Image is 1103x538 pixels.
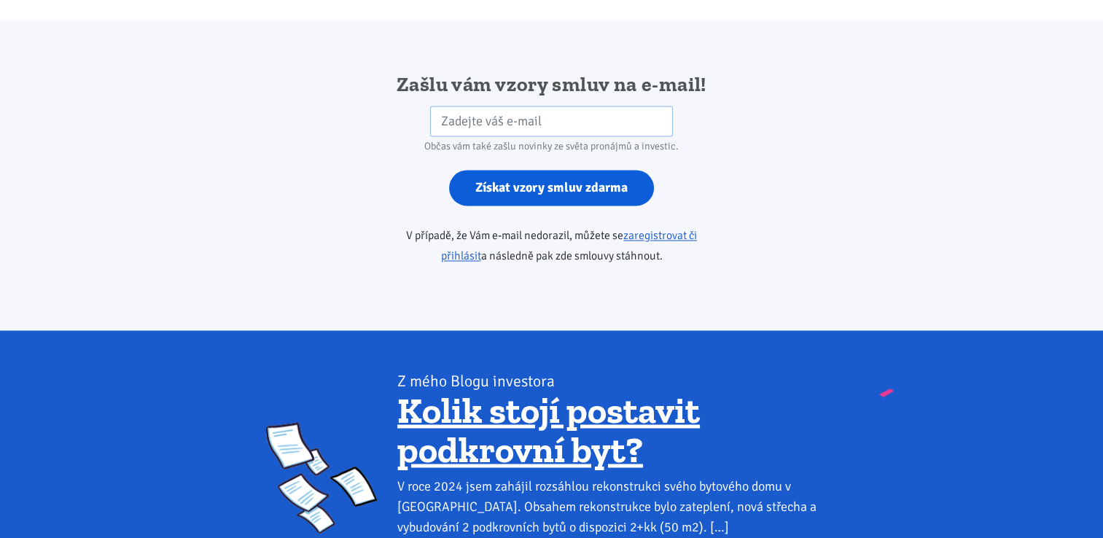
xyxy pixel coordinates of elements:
[365,225,738,266] p: V případě, že Vám e-mail nedorazil, můžete se a následně pak zde smlouvy stáhnout.
[365,136,738,157] div: Občas vám také zašlu novinky ze světa pronájmů a investic.
[430,106,673,137] input: Zadejte váš e-mail
[449,170,654,206] input: Získat vzory smluv zdarma
[397,370,837,391] div: Z mého Blogu investora
[397,475,837,537] div: V roce 2024 jsem zahájil rozsáhlou rekonstrukci svého bytového domu v [GEOGRAPHIC_DATA]. Obsahem ...
[365,71,738,98] h2: Zašlu vám vzory smluv na e-mail!
[397,388,700,471] a: Kolik stojí postavit podkrovní byt?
